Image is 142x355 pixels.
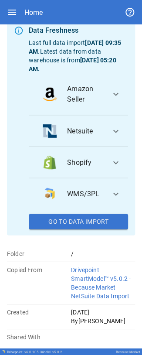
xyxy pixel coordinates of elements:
div: Home [24,8,43,17]
div: Drivepoint [7,350,39,354]
b: [DATE] 05:20 AM . [29,57,116,72]
p: Drivepoint SmartModel™ v5.0.2 - Because Market NetSuite Data Import [71,265,135,300]
img: data_logo [43,87,57,101]
img: data_logo [43,155,57,169]
button: data_logoNetsuite [29,115,128,147]
img: data_logo [43,124,57,138]
p: Created [7,307,71,316]
span: expand_more [111,126,121,136]
p: / [71,249,135,258]
img: data_logo [43,187,57,201]
p: Copied From [7,265,71,274]
span: Shopify [67,157,104,167]
button: data_logoWMS/3PL [29,178,128,209]
button: Go To Data Import [29,214,128,229]
span: Amazon Seller [67,84,104,105]
div: Because Market [116,350,140,354]
div: Data Freshness [29,25,128,36]
span: WMS/3PL [67,188,104,199]
p: By [PERSON_NAME] [71,316,135,325]
div: Model [41,350,62,354]
b: [DATE] 09:35 AM [29,39,121,55]
span: Netsuite [67,126,104,136]
span: v 5.0.2 [52,350,62,354]
p: Shared With [7,332,71,341]
button: data_logoShopify [29,147,128,178]
span: expand_more [111,157,121,167]
button: data_logoAmazon Seller [29,73,128,115]
span: expand_more [111,89,121,99]
p: Folder [7,249,71,258]
img: Drivepoint [2,349,5,353]
span: expand_more [111,188,121,199]
p: Last full data import . Latest data from data warehouse is from [29,38,128,73]
span: v 6.0.105 [24,350,39,354]
p: [DATE] [71,307,135,316]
